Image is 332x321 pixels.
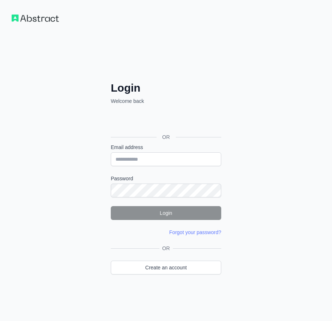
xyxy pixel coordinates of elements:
[111,144,221,151] label: Email address
[111,206,221,220] button: Login
[111,175,221,182] label: Password
[111,97,221,105] p: Welcome back
[169,229,221,235] a: Forgot your password?
[111,261,221,274] a: Create an account
[107,113,223,129] iframe: Sign in with Google Button
[159,245,173,252] span: OR
[111,81,221,95] h2: Login
[157,133,176,141] span: OR
[12,15,59,22] img: Workflow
